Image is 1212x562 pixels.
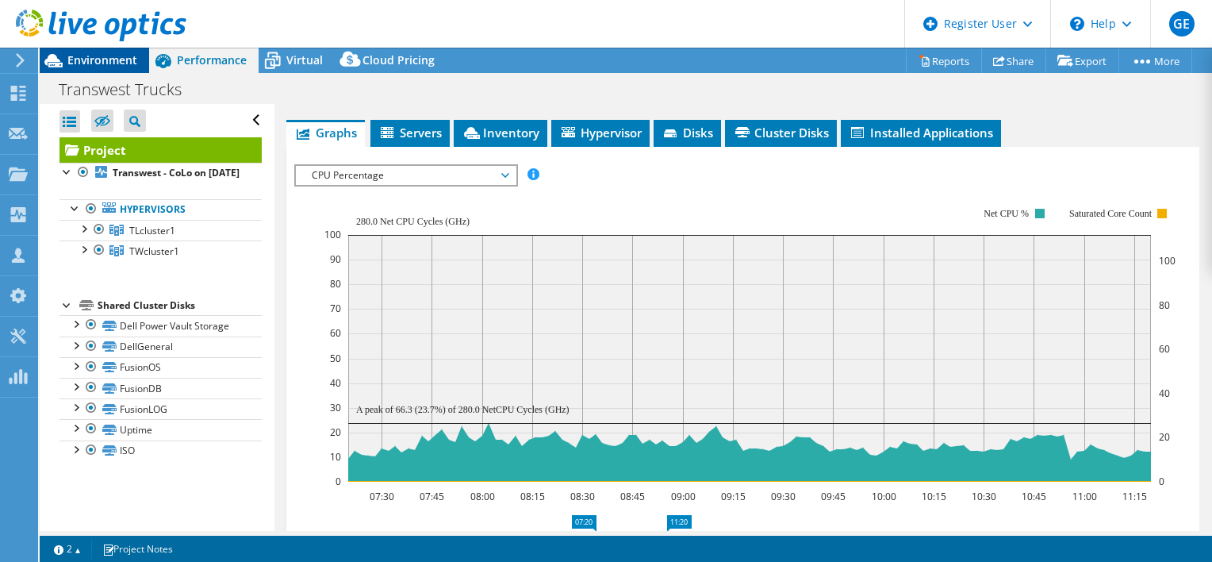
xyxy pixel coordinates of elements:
span: Cluster Disks [733,125,829,140]
text: 10 [330,450,341,464]
span: TLcluster1 [129,224,175,237]
text: 80 [330,277,341,291]
text: 08:45 [619,490,644,503]
span: Installed Applications [849,125,993,140]
span: Virtual [286,52,323,67]
text: 50 [330,352,341,365]
b: Transwest - CoLo on [DATE] [113,166,240,179]
text: 80 [1159,298,1170,312]
text: 10:30 [971,490,995,503]
span: CPU Percentage [304,166,508,185]
text: 09:15 [720,490,745,503]
text: 08:15 [520,490,544,503]
h1: Transwest Trucks [52,81,206,98]
text: 07:45 [419,490,443,503]
a: Project [59,137,262,163]
a: Dell Power Vault Storage [59,315,262,336]
text: 20 [1159,430,1170,444]
a: TLcluster1 [59,220,262,241]
a: 2 [43,539,92,559]
text: 70 [330,302,341,315]
span: Hypervisor [559,125,642,140]
span: GE [1169,11,1195,37]
div: Shared Cluster Disks [98,296,262,315]
a: Hypervisors [59,199,262,220]
a: FusionDB [59,378,262,398]
text: Saturated Core Count [1069,208,1153,219]
a: FusionOS [59,357,262,378]
a: ISO [59,441,262,461]
span: Environment [67,52,137,67]
text: 40 [330,376,341,390]
span: Graphs [294,125,357,140]
a: Transwest - CoLo on [DATE] [59,163,262,183]
a: Share [981,48,1046,73]
svg: \n [1070,17,1084,31]
a: Project Notes [91,539,184,559]
text: 08:00 [470,490,494,503]
text: 0 [336,475,341,488]
text: 08:30 [570,490,594,503]
text: Net CPU % [984,208,1029,219]
a: FusionLOG [59,398,262,419]
text: 11:00 [1072,490,1096,503]
text: 10:45 [1021,490,1045,503]
text: 0 [1159,475,1164,488]
a: Uptime [59,419,262,440]
text: 90 [330,252,341,266]
text: 09:30 [770,490,795,503]
span: Disks [662,125,713,140]
text: 60 [1159,342,1170,356]
text: 11:15 [1122,490,1146,503]
a: TWcluster1 [59,241,262,261]
text: 100 [324,228,341,241]
text: 10:00 [871,490,896,503]
span: TWcluster1 [129,244,179,258]
span: Cloud Pricing [362,52,435,67]
text: A peak of 66.3 (23.7%) of 280.0 NetCPU Cycles (GHz) [356,404,570,415]
text: 30 [330,401,341,414]
a: More [1118,48,1192,73]
text: 09:45 [820,490,845,503]
span: Servers [378,125,442,140]
text: 60 [330,326,341,340]
a: DellGeneral [59,337,262,357]
text: 10:15 [921,490,945,503]
text: 07:30 [369,490,393,503]
text: 20 [330,425,341,439]
a: Export [1045,48,1119,73]
text: 100 [1159,254,1176,268]
text: 40 [1159,387,1170,400]
span: Inventory [462,125,539,140]
span: Performance [177,52,247,67]
text: 280.0 Net CPU Cycles (GHz) [356,216,470,227]
text: 09:00 [670,490,695,503]
a: Reports [906,48,982,73]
